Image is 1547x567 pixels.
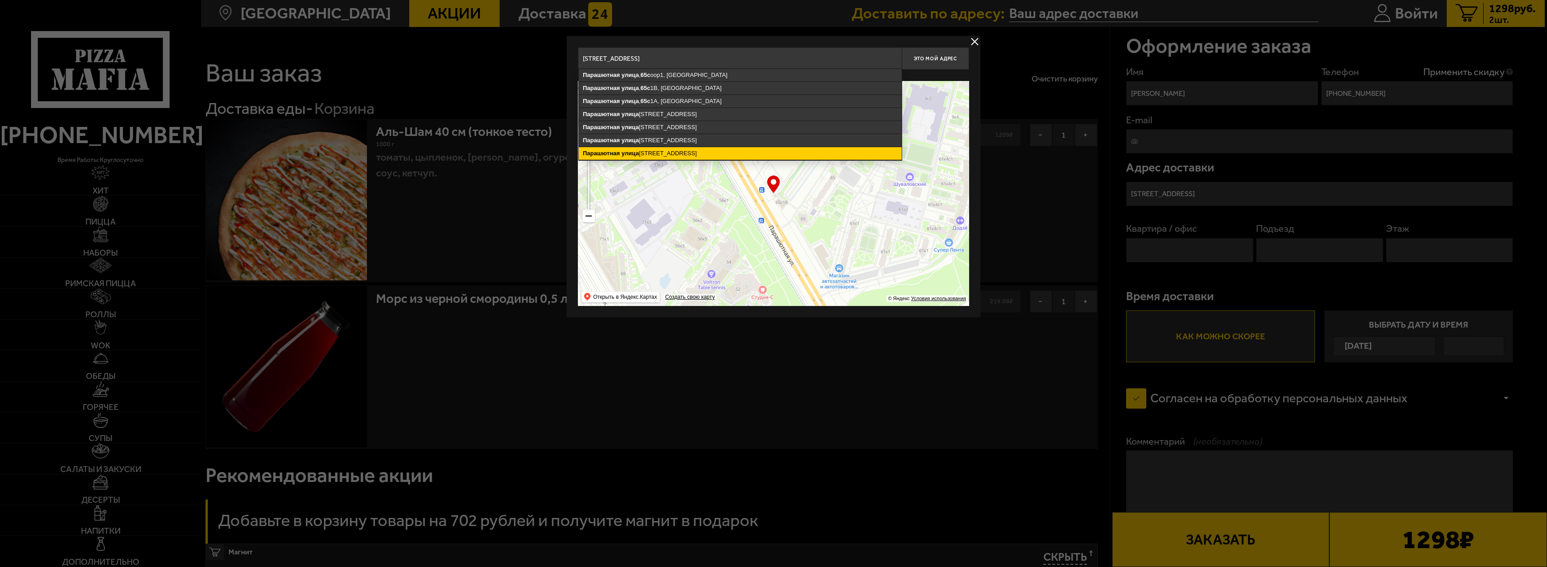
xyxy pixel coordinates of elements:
[969,36,980,47] button: delivery type
[640,98,650,104] ymaps: 65с
[583,137,620,144] ymaps: Парашютная
[578,72,705,79] p: Укажите дом на карте или в поле ввода
[578,47,902,70] input: Введите адрес доставки
[621,111,639,117] ymaps: улица
[888,296,910,301] ymaps: © Яндекс
[583,85,620,91] ymaps: Парашютная
[579,69,902,81] ymaps: , оор1, [GEOGRAPHIC_DATA]
[640,85,650,91] ymaps: 65с
[663,294,716,301] a: Создать свою карту
[914,56,957,62] span: Это мой адрес
[621,72,639,78] ymaps: улица
[621,137,639,144] ymaps: улица
[583,98,620,104] ymaps: Парашютная
[621,150,639,157] ymaps: улица
[579,108,902,121] ymaps: [STREET_ADDRESS]
[583,124,620,130] ymaps: Парашютная
[579,95,902,108] ymaps: , 1А, [GEOGRAPHIC_DATA]
[902,47,969,70] button: Это мой адрес
[583,111,620,117] ymaps: Парашютная
[911,296,966,301] a: Условия использования
[621,98,639,104] ymaps: улица
[640,72,650,78] ymaps: 65с
[583,72,620,78] ymaps: Парашютная
[579,147,902,160] ymaps: [STREET_ADDRESS]
[579,121,902,134] ymaps: [STREET_ADDRESS]
[579,134,902,147] ymaps: [STREET_ADDRESS]
[593,292,657,302] ymaps: Открыть в Яндекс.Картах
[583,150,620,157] ymaps: Парашютная
[621,124,639,130] ymaps: улица
[579,82,902,94] ymaps: , 1В, [GEOGRAPHIC_DATA]
[621,85,639,91] ymaps: улица
[581,292,660,302] ymaps: Открыть в Яндекс.Картах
